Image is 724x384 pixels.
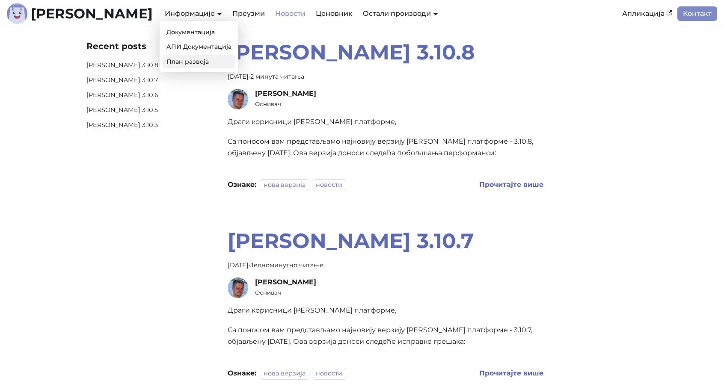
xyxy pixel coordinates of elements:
[165,9,222,18] a: Информације
[31,7,153,21] b: [PERSON_NAME]
[163,40,235,53] a: АПИ Документација
[86,39,214,53] div: Recent posts
[86,39,214,137] nav: Недавни постови на блогу
[163,26,235,39] a: Документација
[312,368,346,380] a: новости
[260,368,309,380] a: нова верзија
[228,180,256,189] b: Ознаке:
[228,261,249,269] time: [DATE]
[86,105,214,115] a: [PERSON_NAME] 3.10.5
[228,228,474,253] a: [PERSON_NAME] 3.10.7
[479,369,543,377] a: Read more about Бади 3.10.7
[228,40,475,65] a: [PERSON_NAME] 3.10.8
[255,278,316,286] span: [PERSON_NAME]
[228,278,248,298] img: Дејан Велимировић
[255,100,543,109] small: Оснивач
[228,305,543,316] p: Драги корисници [PERSON_NAME] платформе,
[86,120,214,130] a: [PERSON_NAME] 3.10.3
[255,89,316,97] span: [PERSON_NAME]
[617,6,677,21] a: Апликација
[311,6,358,21] a: Ценовник
[479,180,543,189] b: Прочитајте више
[86,75,214,86] a: [PERSON_NAME] 3.10.7
[163,55,235,68] a: План развоја
[228,72,543,82] div: · 2 минута читања
[228,89,248,109] img: Дејан Велимировић
[228,116,543,127] p: Драги корисници [PERSON_NAME] платформе,
[7,3,153,24] a: Лого[PERSON_NAME]
[677,6,717,21] a: Контакт
[86,60,214,71] a: [PERSON_NAME] 3.10.8
[270,6,311,21] a: Новости
[228,136,543,159] p: Са поносом вам представљамо најновију верзију [PERSON_NAME] платформе - 3.10.8, објављену [DATE]....
[255,288,543,298] small: Оснивач
[228,369,256,377] b: Ознаке:
[479,180,543,189] a: Read more about Бади 3.10.8
[7,3,27,24] img: Лого
[312,179,346,191] a: новости
[228,73,249,80] time: [DATE]
[228,260,543,271] div: · Једноминутно читање
[260,179,309,191] a: нова верзија
[86,90,214,100] a: [PERSON_NAME] 3.10.6
[363,9,438,18] a: Остали производи
[227,6,270,21] a: Преузми
[228,325,543,347] p: Са поносом вам представљамо најновију верзију [PERSON_NAME] платформе - 3.10.7, објављену [DATE]....
[479,369,543,377] b: Прочитајте више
